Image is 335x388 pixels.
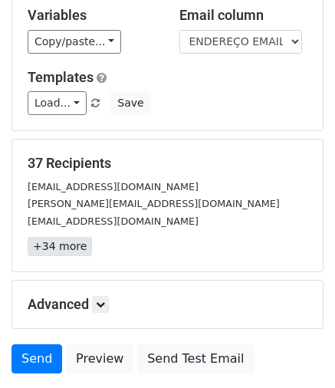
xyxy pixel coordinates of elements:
[28,215,199,227] small: [EMAIL_ADDRESS][DOMAIN_NAME]
[137,344,254,373] a: Send Test Email
[28,198,280,209] small: [PERSON_NAME][EMAIL_ADDRESS][DOMAIN_NAME]
[110,91,150,115] button: Save
[28,69,94,85] a: Templates
[28,155,307,172] h5: 37 Recipients
[28,296,307,313] h5: Advanced
[28,30,121,54] a: Copy/paste...
[28,181,199,192] small: [EMAIL_ADDRESS][DOMAIN_NAME]
[66,344,133,373] a: Preview
[28,7,156,24] h5: Variables
[28,237,92,256] a: +34 more
[179,7,308,24] h5: Email column
[11,344,62,373] a: Send
[28,91,87,115] a: Load...
[258,314,335,388] iframe: Chat Widget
